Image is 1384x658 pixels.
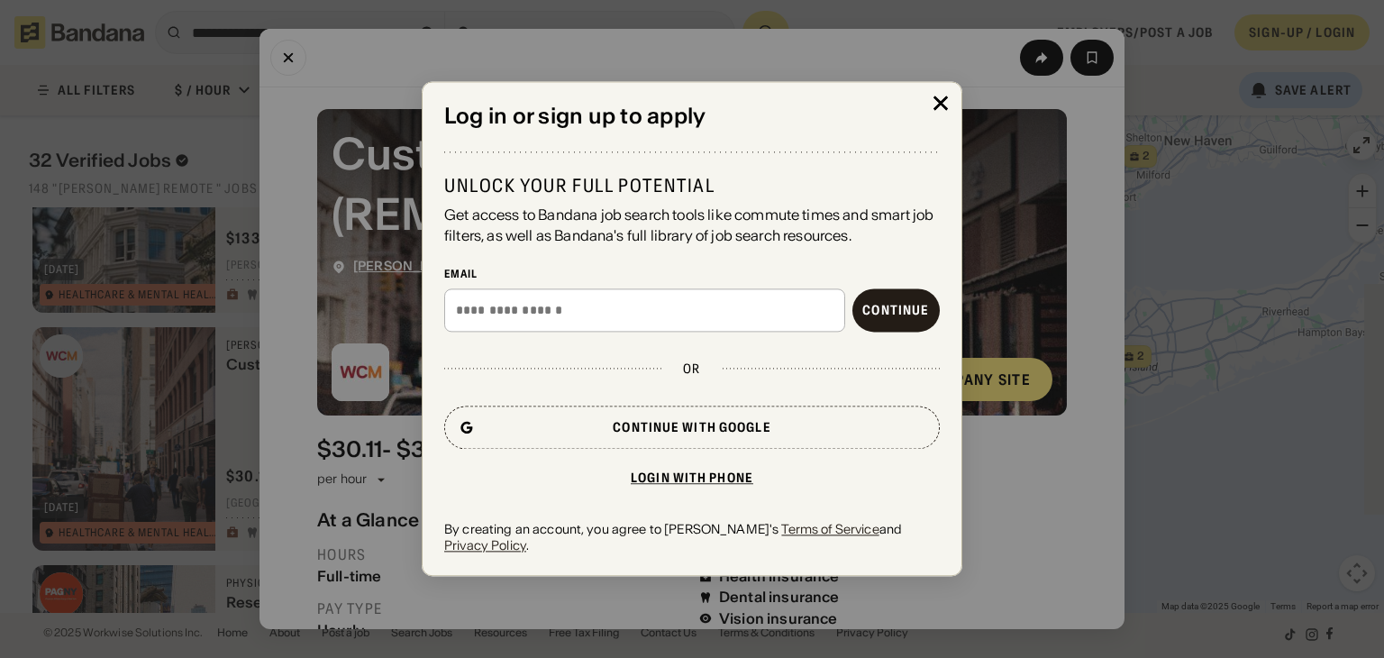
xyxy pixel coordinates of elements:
div: Unlock your full potential [444,175,940,198]
div: Login with phone [631,471,753,484]
div: or [683,361,700,377]
div: Continue with Google [613,421,770,434]
a: Terms of Service [781,521,879,537]
div: Email [444,267,940,281]
div: Get access to Bandana job search tools like commute times and smart job filters, as well as Banda... [444,206,940,246]
div: By creating an account, you agree to [PERSON_NAME]'s and . [444,521,940,553]
a: Privacy Policy [444,537,526,553]
div: Log in or sign up to apply [444,104,940,130]
div: Continue [862,304,929,316]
